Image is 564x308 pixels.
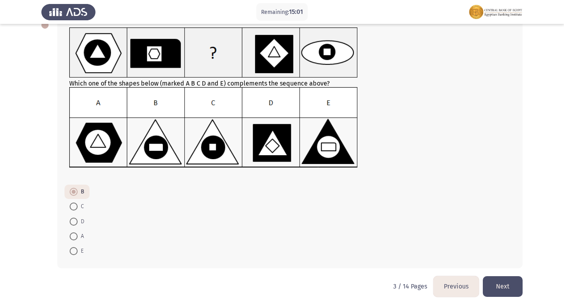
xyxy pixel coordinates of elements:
[78,246,84,256] span: E
[468,1,523,23] img: Assessment logo of FOCUS Assessment 3 Modules EN
[289,8,303,16] span: 15:01
[41,1,96,23] img: Assess Talent Management logo
[78,202,84,211] span: C
[69,87,358,168] img: UkFYMDA5MUIucG5nMTYyMjAzMzI0NzA2Ng==.png
[78,217,84,226] span: D
[433,276,479,296] button: load previous page
[261,7,303,17] p: Remaining:
[78,187,84,197] span: B
[78,232,84,241] span: A
[69,27,358,78] img: UkFYMDA5MUEucG5nMTYyMjAzMzE3MTk3Nw==.png
[393,283,427,290] p: 3 / 14 Pages
[69,27,511,177] div: Which one of the shapes below (marked A B C D and E) complements the sequence above?
[483,276,523,296] button: load next page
